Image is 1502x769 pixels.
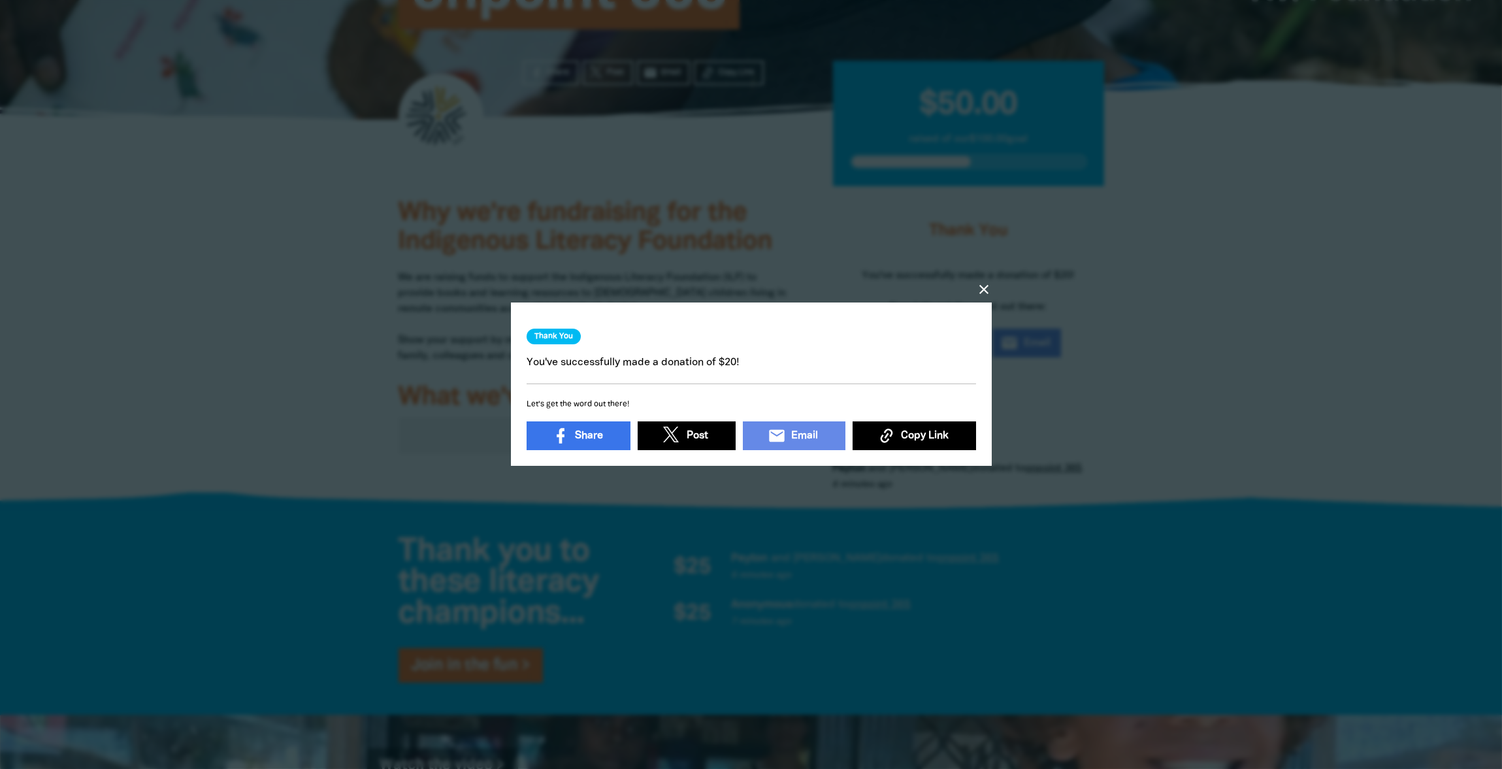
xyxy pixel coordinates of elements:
button: Copy Link [852,422,975,451]
button: close [976,282,992,297]
a: emailEmail [742,422,845,451]
span: Post [686,429,708,444]
a: Share [527,422,630,451]
p: You've successfully made a donation of $20! [527,355,976,370]
span: Email [791,429,817,444]
a: Post [638,422,736,451]
h6: Let's get the word out there! [527,397,976,412]
span: Copy Link [900,429,948,444]
h3: Thank You [527,329,581,344]
i: email [767,427,785,446]
span: Share [575,429,603,444]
